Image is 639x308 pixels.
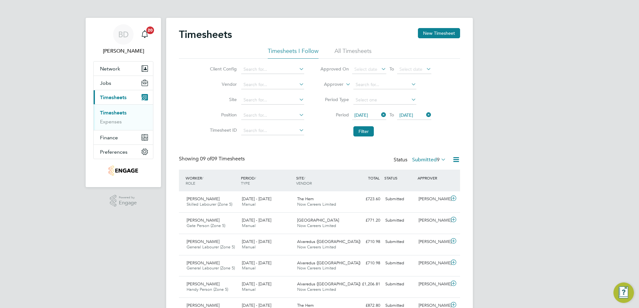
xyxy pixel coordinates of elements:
li: All Timesheets [335,47,372,59]
div: PERIOD [239,172,295,189]
div: Submitted [383,279,416,290]
h2: Timesheets [179,28,232,41]
div: £1,206.81 [350,279,383,290]
label: Approved On [320,66,349,72]
span: To [388,65,396,73]
button: Network [94,62,153,76]
span: Timesheets [100,94,127,100]
input: Search for... [241,96,304,105]
div: Submitted [383,215,416,226]
input: Search for... [353,80,416,89]
div: [PERSON_NAME] [416,237,449,247]
span: [PERSON_NAME] [187,303,219,308]
div: STATUS [383,172,416,184]
a: Timesheets [100,110,127,116]
span: [DATE] [399,112,413,118]
span: [DATE] - [DATE] [242,217,271,223]
a: Go to home page [93,165,153,176]
div: £771.20 [350,215,383,226]
input: Select one [353,96,416,105]
span: Network [100,66,120,72]
span: 9 [437,157,440,163]
button: Jobs [94,76,153,90]
span: Alvaredus ([GEOGRAPHIC_DATA]) [297,281,360,287]
label: Submitted [412,157,446,163]
label: Period Type [320,97,349,102]
img: nowcareers-logo-retina.png [109,165,138,176]
li: Timesheets I Follow [268,47,319,59]
span: Jobs [100,80,111,86]
div: £710.98 [350,258,383,268]
span: ROLE [186,180,195,186]
span: [PERSON_NAME] [187,217,219,223]
span: / [202,175,203,180]
nav: Main navigation [86,18,161,187]
span: General Labourer (Zone 5) [187,244,235,250]
span: [DATE] [354,112,368,118]
span: To [388,111,396,119]
span: 09 of [200,156,212,162]
span: The Hem [297,196,314,202]
span: Select date [399,66,422,72]
a: Expenses [100,119,122,125]
label: Client Config [208,66,237,72]
span: Handy Person (Zone 5) [187,287,228,292]
label: Vendor [208,81,237,87]
span: Now Careers Limited [297,202,336,207]
span: Now Careers Limited [297,223,336,228]
span: [PERSON_NAME] [187,196,219,202]
div: Status [394,156,447,165]
label: Timesheet ID [208,127,237,133]
span: Ben Dunnington [93,47,153,55]
div: Submitted [383,194,416,204]
span: Manual [242,223,256,228]
button: Finance [94,130,153,144]
div: [PERSON_NAME] [416,279,449,290]
span: Now Careers Limited [297,244,336,250]
button: Engage Resource Center [613,282,634,303]
span: Manual [242,202,256,207]
span: [DATE] - [DATE] [242,196,271,202]
label: Site [208,97,237,102]
span: VENDOR [296,180,312,186]
span: Manual [242,265,256,271]
span: TOTAL [368,175,380,180]
span: Powered by [119,195,137,200]
button: Timesheets [94,90,153,104]
div: [PERSON_NAME] [416,194,449,204]
button: New Timesheet [418,28,460,38]
a: Powered byEngage [110,195,137,207]
span: [DATE] - [DATE] [242,260,271,266]
button: Filter [353,126,374,136]
span: Now Careers Limited [297,287,336,292]
div: WORKER [184,172,239,189]
span: Now Careers Limited [297,265,336,271]
button: Preferences [94,145,153,159]
div: Showing [179,156,246,162]
input: Search for... [241,126,304,135]
input: Search for... [241,111,304,120]
span: BD [118,30,129,39]
div: Submitted [383,258,416,268]
div: £710.98 [350,237,383,247]
label: Position [208,112,237,118]
span: Manual [242,244,256,250]
span: Finance [100,135,118,141]
span: [PERSON_NAME] [187,281,219,287]
span: [GEOGRAPHIC_DATA] [297,217,339,223]
span: Engage [119,200,137,206]
label: Period [320,112,349,118]
span: / [255,175,256,180]
span: 09 Timesheets [200,156,245,162]
span: Preferences [100,149,127,155]
span: [DATE] - [DATE] [242,303,271,308]
div: Timesheets [94,104,153,130]
div: SITE [295,172,350,189]
div: £723.60 [350,194,383,204]
span: Skilled Labourer (Zone 5) [187,202,232,207]
span: Manual [242,287,256,292]
span: Select date [354,66,377,72]
span: Alvaredus ([GEOGRAPHIC_DATA]) [297,239,360,244]
span: [PERSON_NAME] [187,239,219,244]
div: APPROVER [416,172,449,184]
